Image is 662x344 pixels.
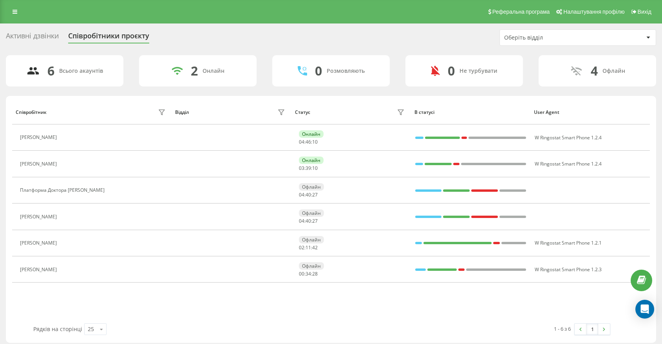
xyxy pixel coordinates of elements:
div: : : [299,271,318,277]
span: 02 [299,244,304,251]
span: 40 [306,218,311,224]
div: Офлайн [299,183,324,191]
span: 46 [306,139,311,145]
span: 39 [306,165,311,171]
div: 25 [88,325,94,333]
span: 40 [306,191,311,198]
div: Онлайн [299,130,324,138]
span: 11 [306,244,311,251]
div: User Agent [534,110,646,115]
span: Рядків на сторінці [33,325,82,333]
div: [PERSON_NAME] [20,240,59,246]
div: 1 - 6 з 6 [554,325,571,333]
div: Розмовляють [327,68,365,74]
div: : : [299,166,318,171]
span: 27 [312,191,318,198]
span: 00 [299,270,304,277]
div: 6 [47,63,54,78]
div: : : [299,218,318,224]
div: Open Intercom Messenger [635,300,654,319]
span: Налаштування профілю [563,9,624,15]
div: Всього акаунтів [59,68,103,74]
div: Співробітник [16,110,47,115]
span: W Ringostat Smart Phone 1.2.4 [535,160,602,167]
div: [PERSON_NAME] [20,161,59,167]
div: 2 [191,63,198,78]
div: : : [299,139,318,145]
div: Оберіть відділ [504,34,598,41]
span: 04 [299,191,304,198]
div: [PERSON_NAME] [20,214,59,220]
div: 0 [448,63,455,78]
div: Відділ [175,110,189,115]
span: 03 [299,165,304,171]
span: W Ringostat Smart Phone 1.2.4 [535,134,602,141]
span: Вихід [638,9,651,15]
div: Офлайн [602,68,625,74]
span: 10 [312,165,318,171]
span: 04 [299,218,304,224]
span: 28 [312,270,318,277]
div: Онлайн [299,157,324,164]
div: Статус [295,110,310,115]
div: : : [299,192,318,198]
div: [PERSON_NAME] [20,135,59,140]
span: 42 [312,244,318,251]
div: Офлайн [299,236,324,243]
div: Співробітники проєкту [68,32,149,44]
div: Активні дзвінки [6,32,59,44]
div: Не турбувати [459,68,497,74]
a: 1 [586,324,598,335]
div: Офлайн [299,262,324,270]
span: 27 [312,218,318,224]
span: 04 [299,139,304,145]
div: В статусі [414,110,526,115]
div: [PERSON_NAME] [20,267,59,272]
span: 34 [306,270,311,277]
span: W Ringostat Smart Phone 1.2.3 [535,266,602,273]
span: Реферальна програма [492,9,550,15]
div: Офлайн [299,209,324,217]
div: 0 [315,63,322,78]
span: W Ringostat Smart Phone 1.2.1 [535,240,602,246]
div: : : [299,245,318,250]
span: 10 [312,139,318,145]
div: 4 [591,63,598,78]
div: Платформа Доктора [PERSON_NAME] [20,187,107,193]
div: Онлайн [203,68,224,74]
